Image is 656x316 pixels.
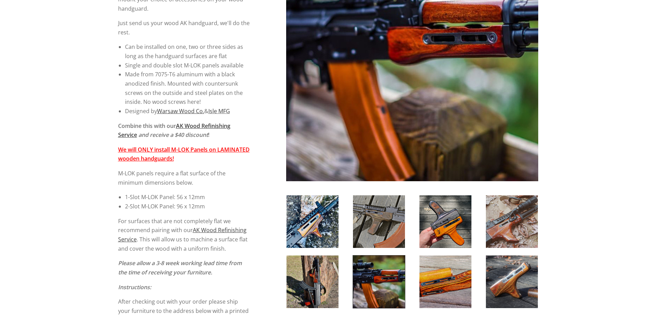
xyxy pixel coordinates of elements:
img: AK Wood M-LOK Install Service [419,195,471,248]
img: AK Wood M-LOK Install Service [419,255,471,308]
p: Just send us your wood AK handguard, we'll do the rest. [118,19,250,37]
li: Made from 7075-T6 aluminum with a black anodized finish. Mounted with countersunk screws on the o... [125,70,250,107]
strong: Combine this with our ! [118,122,230,139]
li: Can be installed on one, two or three sides as long as the handguard surfaces are flat [125,42,250,61]
li: 2-Slot M-LOK Panel: 96 x 12mm [125,202,250,211]
p: M-LOK panels require a flat surface of the minimum dimensions below. [118,169,250,187]
img: AK Wood M-LOK Install Service [486,195,538,248]
img: AK Wood M-LOK Install Service [353,195,405,248]
img: AK Wood M-LOK Install Service [287,195,339,248]
a: Isle MFG [208,107,230,115]
em: and receive a $40 discount [138,131,208,139]
strong: We will ONLY install M-LOK Panels on LAMINATED wooden handguards! [118,146,250,163]
li: Single and double slot M-LOK panels available [125,61,250,70]
img: AK Wood M-LOK Install Service [353,255,405,308]
em: Please allow a 3-8 week working lead time from the time of receiving your furniture. [118,259,242,276]
img: AK Wood M-LOK Install Service [486,255,538,308]
li: 1-Slot M-LOK Panel: 56 x 12mm [125,193,250,202]
a: AK Wood Refinishing Service [118,226,247,243]
em: Instructions: [118,283,151,291]
a: Warsaw Wood Co. [157,107,204,115]
img: AK Wood M-LOK Install Service [287,255,339,308]
p: For surfaces that are not completely flat we recommend pairing with our . This will allow us to m... [118,217,250,253]
li: Designed by & [125,107,250,116]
